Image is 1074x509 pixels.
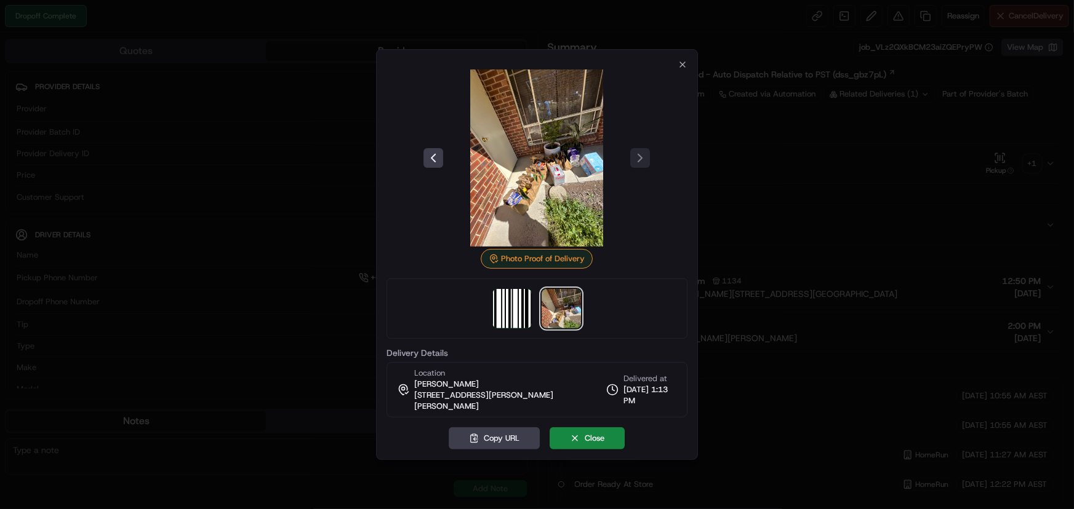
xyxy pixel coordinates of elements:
div: Photo Proof of Delivery [481,249,593,269]
img: barcode_scan_on_pickup image [493,289,532,328]
button: Copy URL [449,427,540,449]
img: photo_proof_of_delivery image [449,69,626,247]
span: [STREET_ADDRESS][PERSON_NAME][PERSON_NAME] [414,390,604,412]
span: [PERSON_NAME] [414,379,479,390]
button: Close [550,427,625,449]
span: Location [414,368,445,379]
span: [DATE] 1:13 PM [623,384,677,406]
label: Delivery Details [387,349,688,357]
span: Delivered at [623,373,677,384]
img: photo_proof_of_delivery image [542,289,582,328]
